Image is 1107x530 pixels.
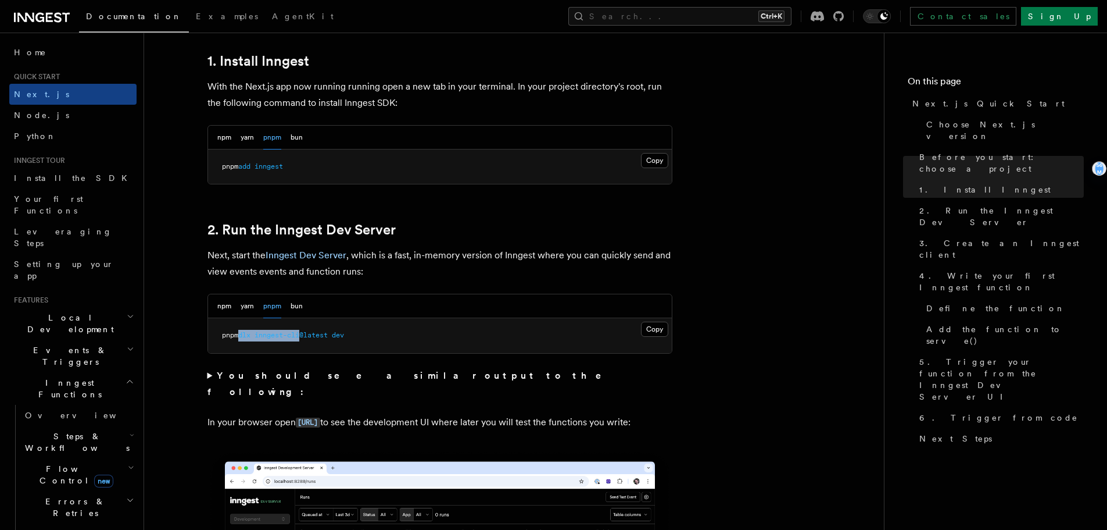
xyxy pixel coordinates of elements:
[14,173,134,183] span: Install the SDK
[568,7,791,26] button: Search...Ctrl+K
[9,307,137,340] button: Local Development
[926,119,1084,142] span: Choose Next.js version
[9,296,48,305] span: Features
[9,84,137,105] a: Next.js
[922,114,1084,147] a: Choose Next.js version
[20,463,128,486] span: Flow Control
[915,147,1084,179] a: Before you start: choose a project
[263,294,281,318] button: pnpm
[296,417,320,428] a: [URL]
[1021,7,1098,26] a: Sign Up
[9,168,137,188] a: Install the SDK
[9,377,126,400] span: Inngest Functions
[207,79,672,111] p: With the Next.js app now running running open a new tab in your terminal. In your project directo...
[915,265,1084,298] a: 4. Write your first Inngest function
[863,9,891,23] button: Toggle dark mode
[207,414,672,431] p: In your browser open to see the development UI where later you will test the functions you write:
[919,205,1084,228] span: 2. Run the Inngest Dev Server
[915,351,1084,407] a: 5. Trigger your function from the Inngest Dev Server UI
[14,131,56,141] span: Python
[9,344,127,368] span: Events & Triggers
[241,294,254,318] button: yarn
[922,319,1084,351] a: Add the function to serve()
[922,298,1084,319] a: Define the function
[9,372,137,405] button: Inngest Functions
[263,126,281,150] button: pnpm
[915,407,1084,428] a: 6. Trigger from code
[908,93,1084,114] a: Next.js Quick Start
[14,194,83,215] span: Your first Functions
[196,12,258,21] span: Examples
[915,200,1084,233] a: 2. Run the Inngest Dev Server
[14,259,114,280] span: Setting up your app
[641,322,668,337] button: Copy
[20,405,137,426] a: Overview
[9,42,137,63] a: Home
[25,411,145,420] span: Overview
[9,105,137,126] a: Node.js
[255,162,283,170] span: inngest
[266,250,346,261] a: Inngest Dev Server
[222,162,238,170] span: pnpm
[919,356,1084,403] span: 5. Trigger your function from the Inngest Dev Server UI
[217,294,231,318] button: npm
[255,331,328,339] span: inngest-cli@latest
[919,151,1084,175] span: Before you start: choose a project
[207,53,309,69] a: 1. Install Inngest
[94,475,113,488] span: new
[86,12,182,21] span: Documentation
[919,184,1051,195] span: 1. Install Inngest
[919,412,1078,424] span: 6. Trigger from code
[217,126,231,150] button: npm
[915,179,1084,200] a: 1. Install Inngest
[9,312,127,335] span: Local Development
[919,237,1084,261] span: 3. Create an Inngest client
[291,126,303,150] button: bun
[9,126,137,147] a: Python
[296,418,320,428] code: [URL]
[241,126,254,150] button: yarn
[265,3,341,31] a: AgentKit
[919,270,1084,293] span: 4. Write your first Inngest function
[910,7,1016,26] a: Contact sales
[207,370,618,397] strong: You should see a similar output to the following:
[919,433,992,444] span: Next Steps
[926,303,1065,314] span: Define the function
[912,98,1065,109] span: Next.js Quick Start
[20,458,137,491] button: Flow Controlnew
[189,3,265,31] a: Examples
[9,254,137,286] a: Setting up your app
[238,331,250,339] span: dlx
[272,12,334,21] span: AgentKit
[915,428,1084,449] a: Next Steps
[291,294,303,318] button: bun
[9,221,137,254] a: Leveraging Steps
[14,47,46,58] span: Home
[79,3,189,33] a: Documentation
[207,222,396,238] a: 2. Run the Inngest Dev Server
[908,74,1084,93] h4: On this page
[915,233,1084,265] a: 3. Create an Inngest client
[238,162,250,170] span: add
[14,227,112,248] span: Leveraging Steps
[20,496,126,519] span: Errors & Retries
[20,431,130,454] span: Steps & Workflows
[9,156,65,165] span: Inngest tour
[758,10,784,22] kbd: Ctrl+K
[20,491,137,524] button: Errors & Retries
[926,323,1084,347] span: Add the function to serve()
[9,340,137,372] button: Events & Triggers
[14,90,69,99] span: Next.js
[20,426,137,458] button: Steps & Workflows
[9,188,137,221] a: Your first Functions
[9,72,60,81] span: Quick start
[207,247,672,280] p: Next, start the , which is a fast, in-memory version of Inngest where you can quickly send and vi...
[641,153,668,168] button: Copy
[207,368,672,400] summary: You should see a similar output to the following:
[222,331,238,339] span: pnpm
[332,331,344,339] span: dev
[14,111,69,120] span: Node.js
